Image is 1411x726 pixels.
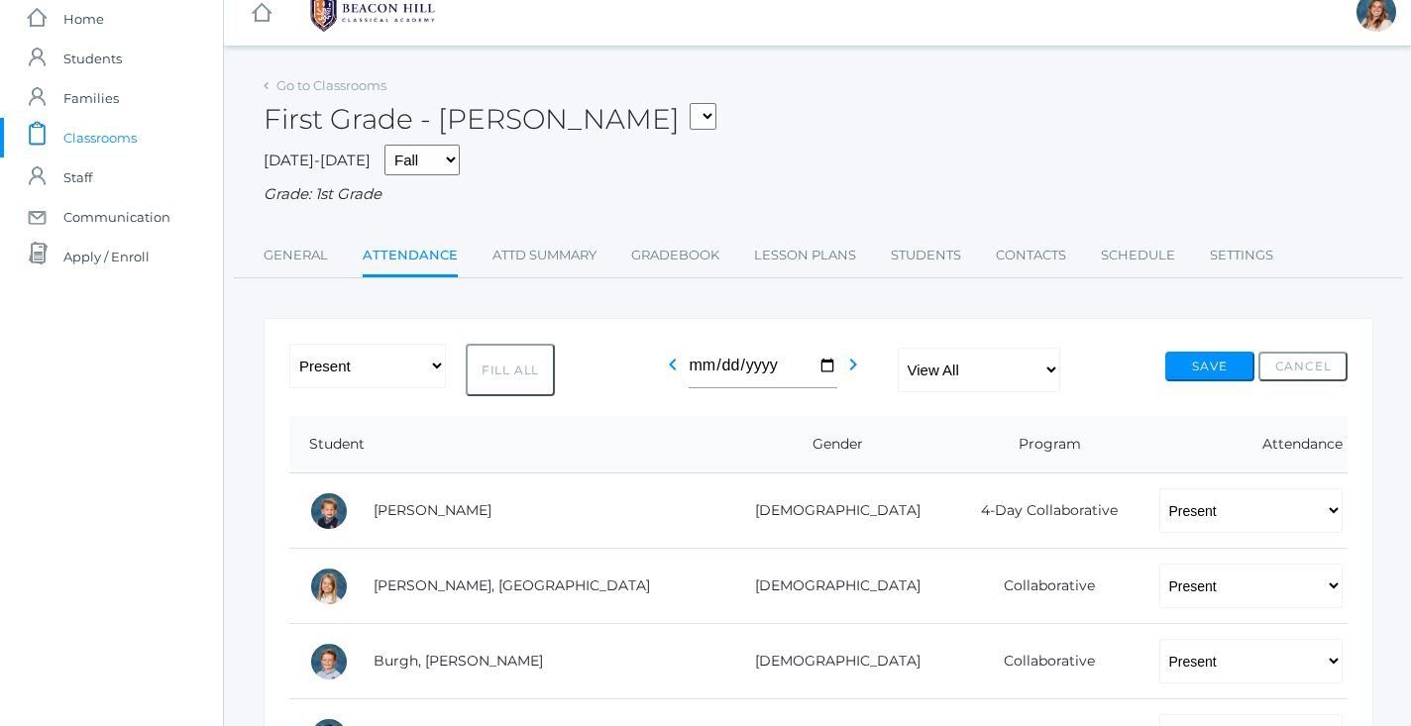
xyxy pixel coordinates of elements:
[309,567,349,606] div: Isla Armstrong
[374,652,543,670] a: Burgh, [PERSON_NAME]
[492,236,597,275] a: Attd Summary
[945,416,1140,473] th: Program
[466,344,555,396] button: Fill All
[289,416,716,473] th: Student
[63,39,122,78] span: Students
[841,353,865,376] i: chevron_right
[63,237,150,276] span: Apply / Enroll
[716,549,945,624] td: [DEMOGRAPHIC_DATA]
[264,183,1373,206] div: Grade: 1st Grade
[309,642,349,681] div: Gibson Burgh
[631,236,719,275] a: Gradebook
[754,236,856,275] a: Lesson Plans
[945,549,1140,624] td: Collaborative
[264,104,716,135] h2: First Grade - [PERSON_NAME]
[996,236,1066,275] a: Contacts
[63,78,119,118] span: Families
[374,576,650,594] a: [PERSON_NAME], [GEOGRAPHIC_DATA]
[945,624,1140,699] td: Collaborative
[891,236,961,275] a: Students
[1101,236,1175,275] a: Schedule
[309,491,349,531] div: Nolan Alstot
[1210,236,1273,275] a: Settings
[374,501,491,519] a: [PERSON_NAME]
[945,473,1140,549] td: 4-Day Collaborative
[276,77,386,93] a: Go to Classrooms
[716,416,945,473] th: Gender
[841,362,865,380] a: chevron_right
[661,353,685,376] i: chevron_left
[63,157,92,197] span: Staff
[264,151,371,169] span: [DATE]-[DATE]
[716,624,945,699] td: [DEMOGRAPHIC_DATA]
[1140,416,1348,473] th: Attendance
[1165,352,1254,381] button: Save
[63,197,170,237] span: Communication
[661,362,685,380] a: chevron_left
[63,118,137,157] span: Classrooms
[264,236,328,275] a: General
[1258,352,1348,381] button: Cancel
[363,236,458,278] a: Attendance
[716,473,945,549] td: [DEMOGRAPHIC_DATA]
